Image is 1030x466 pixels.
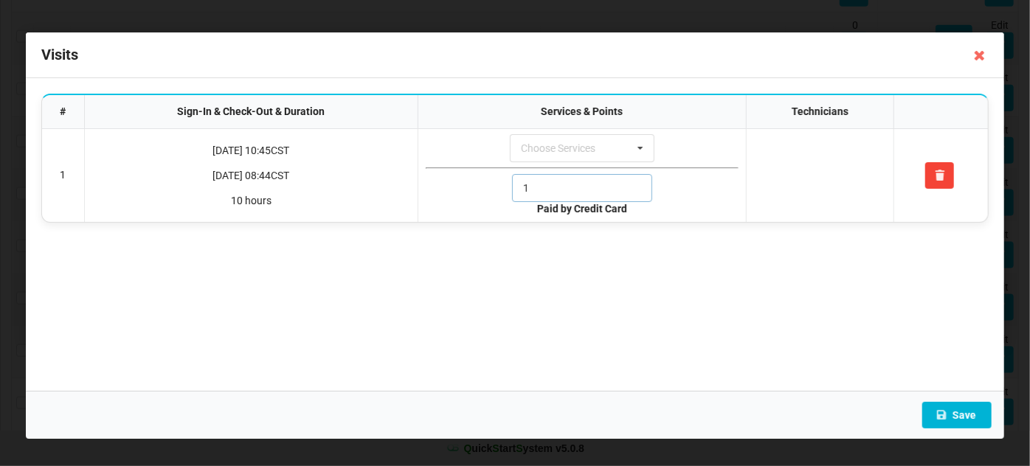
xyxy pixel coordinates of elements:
[418,95,745,130] th: Services & Points
[922,402,992,428] button: Save
[91,143,410,158] p: [DATE] 10:45 CST
[91,168,410,183] p: [DATE] 08:44 CST
[537,203,627,215] b: Paid by Credit Card
[517,140,617,157] div: Choose Services
[42,129,84,222] td: 1
[91,193,410,208] p: 10 hours
[84,95,418,130] th: Sign-In & Check-Out & Duration
[745,95,893,130] th: Technicians
[42,95,84,130] th: #
[512,174,652,202] input: Points
[26,32,1004,78] div: Visits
